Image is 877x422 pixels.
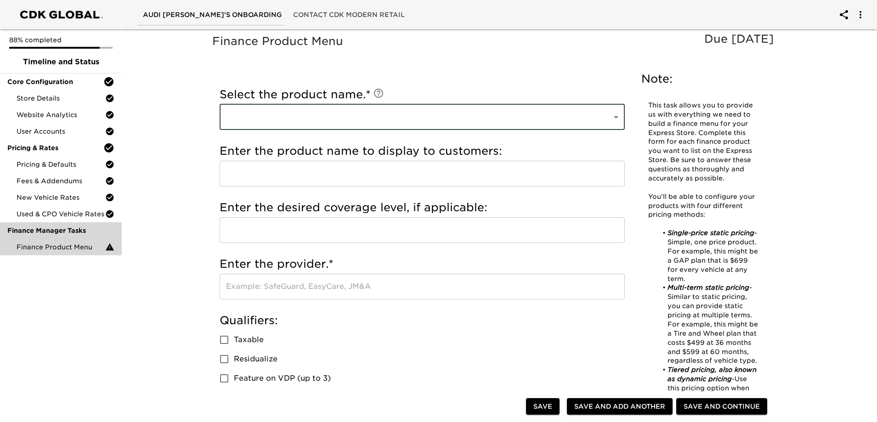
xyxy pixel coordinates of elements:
input: Example: SafeGuard, EasyCare, JM&A [220,274,625,299]
h5: Select the product name. [220,87,625,102]
span: Contact CDK Modern Retail [293,9,405,21]
span: Website Analytics [17,110,105,119]
span: New Vehicle Rates [17,193,105,202]
h5: Enter the product name to display to customers: [220,144,625,158]
button: Save and Continue [676,398,767,415]
h5: Qualifiers: [220,313,625,328]
span: Finance Manager Tasks [7,226,114,235]
div: ​ [220,104,625,130]
h5: Enter the desired coverage level, if applicable: [220,200,625,215]
em: - [732,375,735,383]
p: This task allows you to provide us with everything we need to build a finance menu for your Expre... [648,101,758,183]
span: Audi [PERSON_NAME]'s Onboarding [143,9,282,21]
span: Save [533,401,552,412]
li: - Simple, one price product. For example, this might be a GAP plan that is $699 for every vehicle... [658,229,758,283]
span: Feature on VDP (up to 3) [234,373,331,384]
span: Taxable [234,334,264,345]
li: Similar to static pricing, you can provide static pricing at multiple terms. For example, this mi... [658,283,758,366]
span: Pre-Install/Add on every car [234,392,343,403]
span: Finance Product Menu [17,242,105,252]
span: Save and Add Another [574,401,665,412]
h5: Finance Product Menu [212,34,778,49]
span: Residualize [234,354,277,365]
span: Store Details [17,94,105,103]
span: Save and Continue [684,401,760,412]
span: User Accounts [17,127,105,136]
span: Timeline and Status [7,56,114,68]
span: Pricing & Defaults [17,160,105,169]
button: Save and Add Another [567,398,673,415]
span: Due [DATE] [704,32,774,45]
em: Tiered pricing, also known as dynamic pricing [668,366,759,383]
p: You'll be able to configure your products with four different pricing methods: [648,192,758,220]
button: Save [526,398,560,415]
em: Multi-term static pricing [668,284,749,291]
span: Pricing & Rates [7,143,103,152]
button: account of current user [833,4,855,26]
h5: Enter the provider. [220,257,625,271]
span: Core Configuration [7,77,103,86]
em: Single-price static pricing [668,229,754,236]
p: 88% completed [9,35,113,45]
h5: Note: [641,72,765,86]
em: - [749,284,752,291]
button: account of current user [849,4,871,26]
span: Fees & Addendums [17,176,105,186]
span: Used & CPO Vehicle Rates [17,209,105,219]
